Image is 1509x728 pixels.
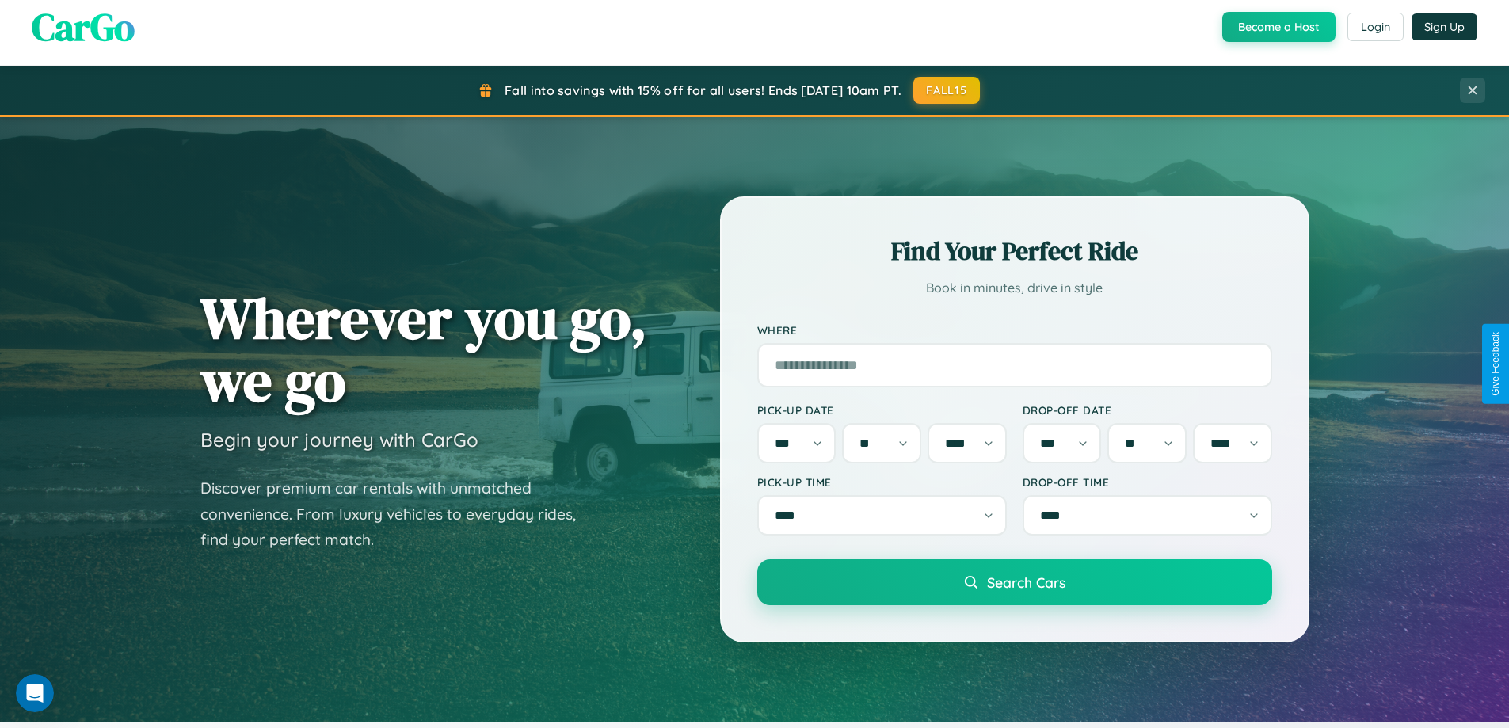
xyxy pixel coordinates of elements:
h3: Begin your journey with CarGo [200,428,478,452]
iframe: Intercom live chat [16,674,54,712]
h1: Wherever you go, we go [200,287,647,412]
div: Give Feedback [1490,332,1501,396]
label: Drop-off Time [1023,475,1272,489]
label: Where [757,323,1272,337]
h2: Find Your Perfect Ride [757,234,1272,269]
span: CarGo [32,1,135,53]
span: Search Cars [987,574,1065,591]
button: FALL15 [913,77,980,104]
button: Sign Up [1412,13,1477,40]
label: Pick-up Date [757,403,1007,417]
label: Drop-off Date [1023,403,1272,417]
button: Become a Host [1222,12,1336,42]
p: Discover premium car rentals with unmatched convenience. From luxury vehicles to everyday rides, ... [200,475,596,553]
p: Book in minutes, drive in style [757,276,1272,299]
button: Login [1347,13,1404,41]
button: Search Cars [757,559,1272,605]
span: Fall into savings with 15% off for all users! Ends [DATE] 10am PT. [505,82,901,98]
label: Pick-up Time [757,475,1007,489]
